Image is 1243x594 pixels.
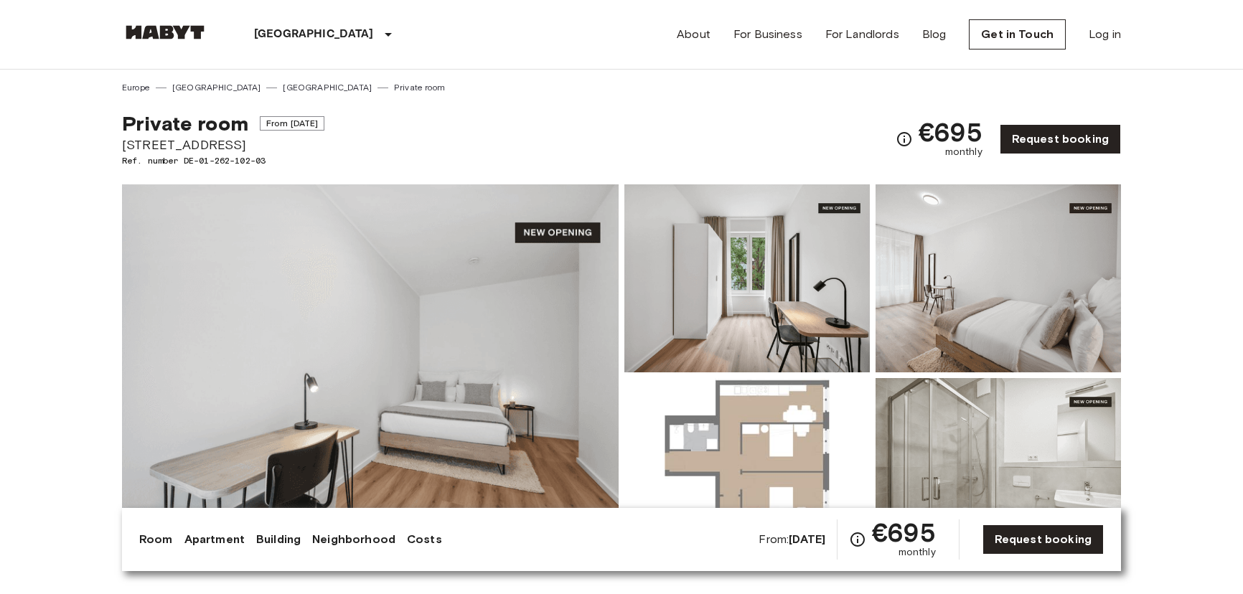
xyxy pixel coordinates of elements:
[184,531,245,548] a: Apartment
[1089,26,1121,43] a: Log in
[1000,124,1121,154] a: Request booking
[677,26,710,43] a: About
[256,531,301,548] a: Building
[254,26,374,43] p: [GEOGRAPHIC_DATA]
[982,524,1104,555] a: Request booking
[122,25,208,39] img: Habyt
[919,119,982,145] span: €695
[312,531,395,548] a: Neighborhood
[969,19,1066,49] a: Get in Touch
[624,378,870,566] img: Picture of unit DE-01-262-102-03
[122,111,248,136] span: Private room
[283,81,372,94] a: [GEOGRAPHIC_DATA]
[759,532,825,547] span: From:
[407,531,442,548] a: Costs
[872,519,936,545] span: €695
[896,131,913,148] svg: Check cost overview for full price breakdown. Please note that discounts apply to new joiners onl...
[825,26,899,43] a: For Landlords
[394,81,445,94] a: Private room
[733,26,802,43] a: For Business
[172,81,261,94] a: [GEOGRAPHIC_DATA]
[122,184,619,566] img: Marketing picture of unit DE-01-262-102-03
[122,81,150,94] a: Europe
[876,184,1121,372] img: Picture of unit DE-01-262-102-03
[624,184,870,372] img: Picture of unit DE-01-262-102-03
[789,532,825,546] b: [DATE]
[122,136,324,154] span: [STREET_ADDRESS]
[922,26,947,43] a: Blog
[899,545,936,560] span: monthly
[849,531,866,548] svg: Check cost overview for full price breakdown. Please note that discounts apply to new joiners onl...
[876,378,1121,566] img: Picture of unit DE-01-262-102-03
[139,531,173,548] a: Room
[260,116,325,131] span: From [DATE]
[945,145,982,159] span: monthly
[122,154,324,167] span: Ref. number DE-01-262-102-03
